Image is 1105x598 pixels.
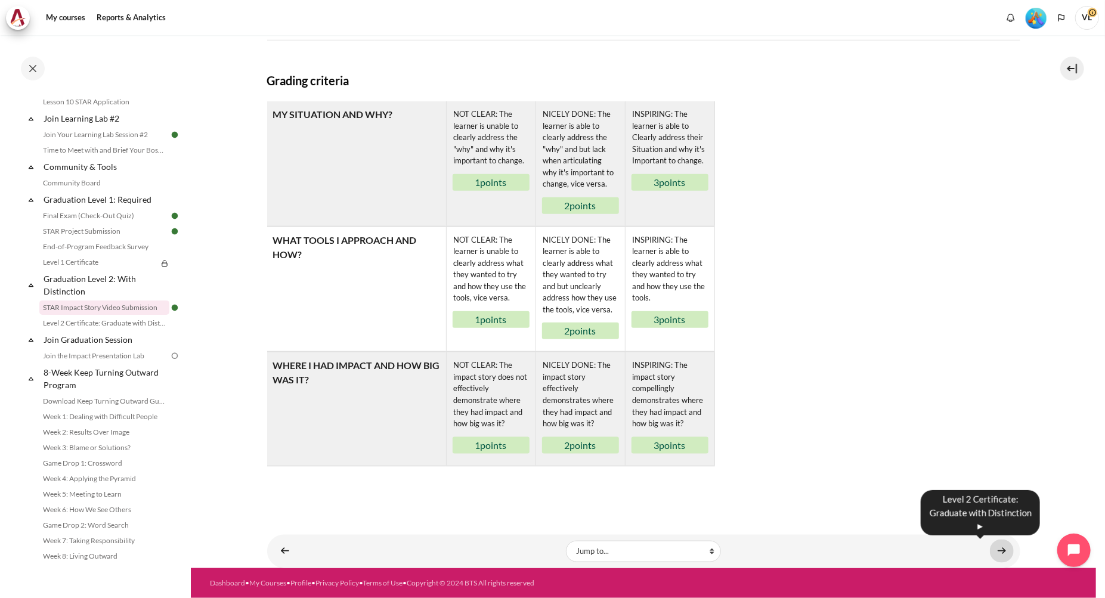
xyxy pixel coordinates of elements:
[210,578,245,587] a: Dashboard
[25,373,37,385] span: Collapse
[169,302,180,313] img: Done
[565,200,570,211] span: 2
[210,578,692,588] div: • • • • •
[25,161,37,173] span: Collapse
[542,323,619,339] div: points
[921,490,1040,535] div: Level 2 Certificate: Graduate with Distinction ►
[39,425,169,439] a: Week 2: Results Over Image
[632,107,708,168] div: INSPIRING: The learner is able to Clearly address their Situation and why it's Important to change.
[536,101,625,226] td: Level NICELY DONE: The learner is able to clearly address the &quot;why&quot; and but lack when a...
[267,352,446,466] td: Criterion WHERE I HAD IMPACT AND HOW BIG WAS IT?
[453,174,530,191] div: points
[536,352,625,465] td: Level NICELY DONE: The impact story effectively demonstrates where they had impact and how big wa...
[267,72,1020,89] h4: Grading criteria
[632,358,708,430] div: INSPIRING: The impact story compellingly demonstrates where they had impact and how big was it?
[632,174,708,191] div: points
[446,352,714,465] tr: Levels group
[453,437,530,454] div: points
[42,191,169,207] a: Graduation Level 1: Required
[42,364,169,393] a: 8-Week Keep Turning Outward Program
[542,233,619,317] div: NICELY DONE: The learner is able to clearly address what they wanted to try and but unclearly add...
[453,107,530,168] div: NOT CLEAR: The learner is unable to clearly address the "why" and why it's important to change.
[39,549,169,563] a: Week 8: Living Outward
[363,578,403,587] a: Terms of Use
[169,226,180,237] img: Done
[92,6,170,30] a: Reports & Analytics
[446,101,714,226] tr: Levels group
[39,503,169,517] a: Week 6: How We See Others
[39,534,169,548] a: Week 7: Taking Responsibility
[249,578,286,587] a: My Courses
[290,578,311,587] a: Profile
[39,95,169,109] a: Lesson 10 STAR Application
[39,300,169,315] a: STAR Impact Story Video Submission
[42,271,169,299] a: Graduation Level 2: With Distinction
[42,6,89,30] a: My courses
[6,6,36,30] a: Architeck Architeck
[39,394,169,408] a: Download Keep Turning Outward Guide
[25,194,37,206] span: Collapse
[446,352,536,465] td: Level NOT CLEAR: The impact story does not effectively demonstrate where they had impact and how ...
[42,331,169,348] a: Join Graduation Session
[39,410,169,424] a: Week 1: Dealing with Difficult People
[25,334,37,346] span: Collapse
[632,311,708,328] div: points
[315,578,359,587] a: Privacy Policy
[475,314,481,325] span: 1
[169,210,180,221] img: Done
[446,101,536,226] td: Level NOT CLEAR: The learner is unable to clearly address the &quot;why&quot; and why it's import...
[536,227,625,352] td: Level NICELY DONE: The learner is able to clearly address what they wanted to try and but unclear...
[169,351,180,361] img: To do
[39,240,169,254] a: End-of-Program Feedback Survey
[565,325,570,336] span: 2
[654,439,660,451] span: 3
[1053,9,1070,27] button: Languages
[625,101,714,226] td: Level INSPIRING: The learner is able to Clearly address their Situation and why it's Important to...
[42,110,169,126] a: Join Learning Lab #2
[42,159,169,175] a: Community & Tools
[25,113,37,125] span: Collapse
[267,101,446,227] td: Criterion MY SITUATION AND WHY?
[446,227,714,352] tr: Levels group
[453,233,530,305] div: NOT CLEAR: The learner is unable to clearly address what they wanted to try and how they use the ...
[39,456,169,470] a: Game Drop 1: Crossword
[407,578,534,587] a: Copyright © 2024 BTS All rights reserved
[632,437,708,454] div: points
[267,227,446,352] td: Criterion WHAT TOOLS I APPROACH AND HOW?
[39,349,169,363] a: Join the Impact Presentation Lab
[632,233,708,305] div: INSPIRING: The learner is able to clearly address what they wanted to try and how they use the to...
[39,316,169,330] a: Level 2 Certificate: Graduate with Distinction
[453,311,530,328] div: points
[654,314,660,325] span: 3
[39,441,169,455] a: Week 3: Blame or Solutions?
[1026,7,1047,29] div: Level #5
[1002,9,1020,27] div: Show notification window with no new notifications
[273,540,297,563] a: ◄ End-of-Program Feedback Survey
[625,352,714,465] td: Level INSPIRING: The impact story compellingly demonstrates where they had impact and how big was...
[39,209,169,223] a: Final Exam (Check-Out Quiz)
[169,129,180,140] img: Done
[542,358,619,430] div: NICELY DONE: The impact story effectively demonstrates where they had impact and how big was it?
[1075,6,1099,30] span: VL
[39,518,169,532] a: Game Drop 2: Word Search
[39,472,169,486] a: Week 4: Applying the Pyramid
[1021,7,1051,29] a: Level #5
[654,176,660,188] span: 3
[39,487,169,501] a: Week 5: Meeting to Learn
[1026,8,1047,29] img: Level #5
[565,439,570,451] span: 2
[542,107,619,191] div: NICELY DONE: The learner is able to clearly address the "why" and but lack when articulating why ...
[542,437,619,454] div: points
[39,224,169,238] a: STAR Project Submission
[542,197,619,214] div: points
[25,279,37,291] span: Collapse
[475,176,481,188] span: 1
[39,143,169,157] a: Time to Meet with and Brief Your Boss #2
[39,128,169,142] a: Join Your Learning Lab Session #2
[1075,6,1099,30] a: User menu
[625,227,714,352] td: Level INSPIRING: The learner is able to clearly address what they wanted to try and how they use ...
[446,227,536,352] td: Level NOT CLEAR: The learner is unable to clearly address what they wanted to try and how they us...
[39,176,169,190] a: Community Board
[453,358,530,430] div: NOT CLEAR: The impact story does not effectively demonstrate where they had impact and how big wa...
[39,255,157,269] a: Level 1 Certificate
